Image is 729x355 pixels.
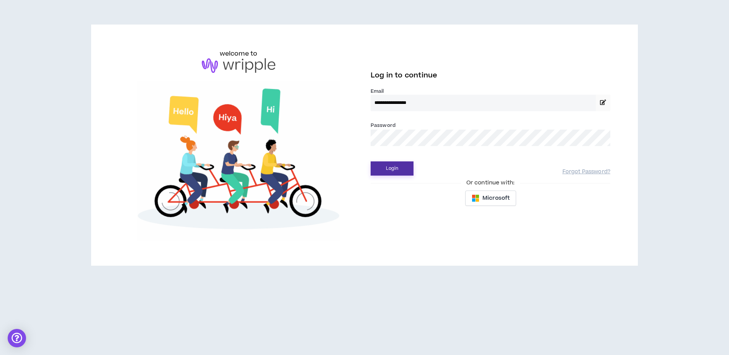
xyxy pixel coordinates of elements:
[371,161,414,176] button: Login
[202,58,275,73] img: logo-brand.png
[482,194,510,202] span: Microsoft
[371,88,610,95] label: Email
[220,49,258,58] h6: welcome to
[461,179,520,187] span: Or continue with:
[371,122,396,129] label: Password
[371,71,437,80] span: Log in to continue
[8,329,26,347] div: Open Intercom Messenger
[119,81,358,242] img: Welcome to Wripple
[465,191,516,206] button: Microsoft
[562,168,610,176] a: Forgot Password?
